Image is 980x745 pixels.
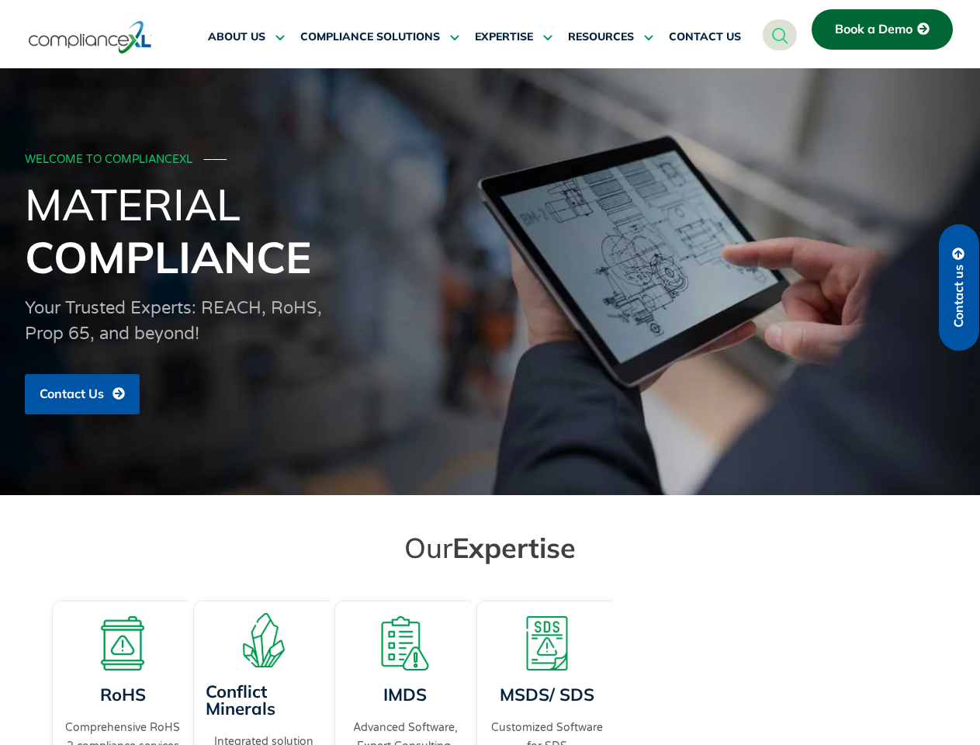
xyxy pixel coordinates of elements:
span: CONTACT US [669,30,741,44]
span: EXPERTISE [475,30,533,44]
a: Contact Us [25,374,140,414]
span: Expertise [452,530,576,565]
img: logo-one.svg [29,19,152,55]
a: RoHS [99,684,145,705]
a: MSDS/ SDS [500,684,594,705]
a: COMPLIANCE SOLUTIONS [300,19,459,56]
span: Compliance [25,230,311,284]
h1: Material [25,178,956,283]
img: A representation of minerals [237,613,291,667]
a: CONTACT US [669,19,741,56]
img: A board with a warning sign [95,616,150,670]
span: ABOUT US [208,30,265,44]
div: WELCOME TO COMPLIANCEXL [25,154,951,167]
span: COMPLIANCE SOLUTIONS [300,30,440,44]
span: Your Trusted Experts: REACH, RoHS, Prop 65, and beyond! [25,298,322,344]
a: navsearch-button [763,19,797,50]
span: RESOURCES [568,30,634,44]
span: Book a Demo [835,23,912,36]
span: ─── [204,153,227,166]
span: Contact Us [40,387,104,401]
h2: Our [56,530,925,565]
a: Contact us [939,224,979,351]
a: Book a Demo [812,9,953,50]
a: RESOURCES [568,19,653,56]
img: A warning board with SDS displaying [520,616,574,670]
img: A list board with a warning [378,616,432,670]
a: ABOUT US [208,19,285,56]
a: IMDS [383,684,427,705]
span: Contact us [952,265,966,327]
a: Conflict Minerals [206,681,275,719]
a: EXPERTISE [475,19,552,56]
